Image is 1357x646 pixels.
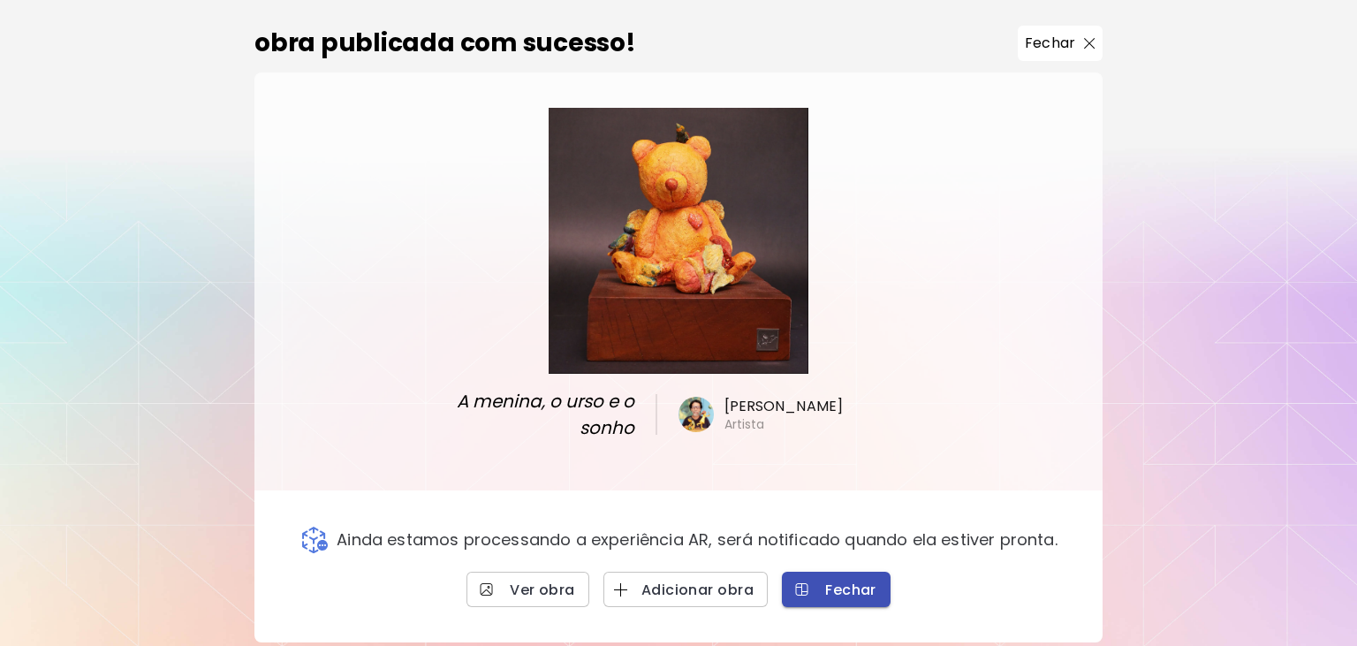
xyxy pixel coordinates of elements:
h6: [PERSON_NAME] [724,397,844,416]
button: Adicionar obra [603,572,768,607]
p: Ainda estamos processando a experiência AR, será notificado quando ela estiver pronta. [337,530,1058,550]
h6: Artista [724,416,765,432]
img: large.webp [549,108,807,374]
a: Ver obra [466,572,589,607]
span: Ver obra [481,581,575,599]
span: A menina, o urso e o sonho [456,388,634,441]
span: Fechar [796,581,876,599]
button: Fechar [782,572,891,607]
span: Adicionar obra [618,581,754,599]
